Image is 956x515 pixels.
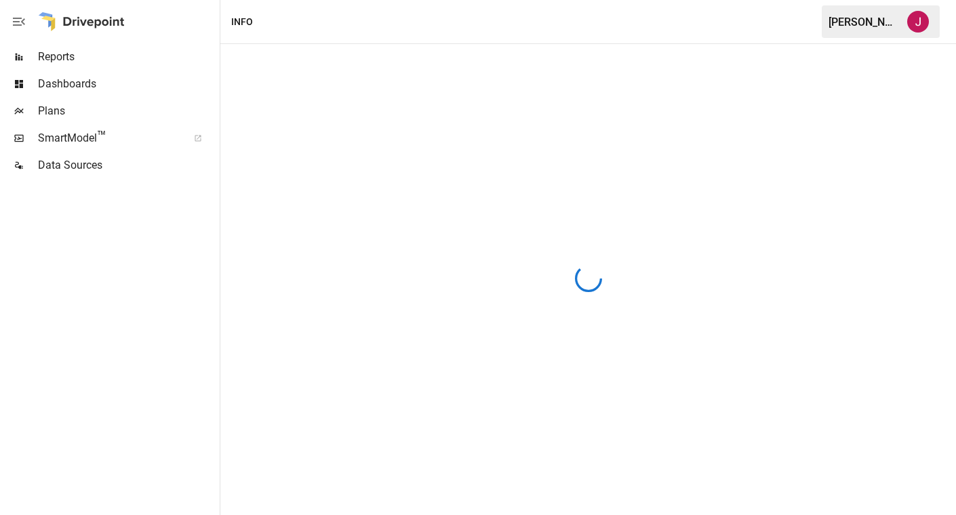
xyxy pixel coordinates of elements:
span: Data Sources [38,157,217,173]
span: ™ [97,128,106,145]
span: Dashboards [38,76,217,92]
span: Plans [38,103,217,119]
span: Reports [38,49,217,65]
div: [PERSON_NAME] [829,16,899,28]
img: Jennifer Osman [907,11,929,33]
span: SmartModel [38,130,179,146]
button: Jennifer Osman [899,3,937,41]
